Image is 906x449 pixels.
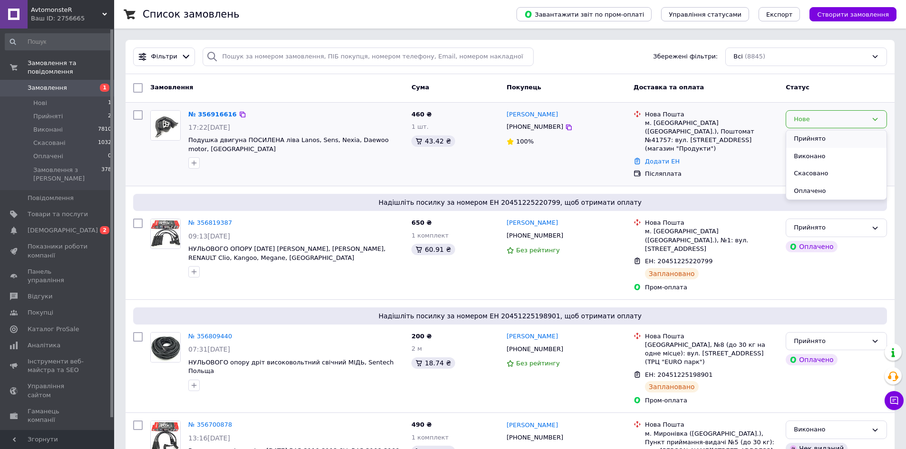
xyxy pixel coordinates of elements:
[150,110,181,141] a: Фото товару
[645,371,712,378] span: ЕН: 20451225198901
[507,123,563,130] span: [PHONE_NUMBER]
[645,268,699,279] div: Заплановано
[645,219,778,227] div: Нова Пошта
[645,381,699,392] div: Заплановано
[188,124,230,131] span: 17:22[DATE]
[101,166,111,183] span: 378
[188,434,230,442] span: 13:16[DATE]
[28,325,79,334] span: Каталог ProSale
[809,7,896,21] button: Створити замовлення
[411,219,432,226] span: 650 ₴
[516,7,652,21] button: Завантажити звіт по пром-оплаті
[516,247,560,254] span: Без рейтингу
[28,226,98,235] span: [DEMOGRAPHIC_DATA]
[411,135,455,147] div: 43.42 ₴
[645,420,778,429] div: Нова Пошта
[150,84,193,91] span: Замовлення
[151,333,180,362] img: Фото товару
[188,333,232,340] a: № 356809440
[411,84,429,91] span: Cума
[411,123,429,130] span: 1 шт.
[786,182,887,200] li: Оплачено
[143,9,239,20] h1: Список замовлень
[653,52,718,61] span: Збережені фільтри:
[150,219,181,249] a: Фото товару
[188,421,232,428] a: № 356700878
[137,311,883,321] span: Надішліть посилку за номером ЕН 20451225198901, щоб отримати оплату
[28,292,52,301] span: Відгуки
[28,308,53,317] span: Покупці
[188,136,389,153] a: Подушка двигуна ПОСИЛЕНА ліва Lanos, Sens, Nexia, Daewoo motor, [GEOGRAPHIC_DATA]
[151,219,180,248] img: Фото товару
[28,84,67,92] span: Замовлення
[28,357,88,374] span: Інструменти веб-майстра та SEO
[108,152,111,161] span: 0
[411,345,422,352] span: 2 м
[411,244,455,255] div: 60.91 ₴
[645,396,778,405] div: Пром-оплата
[33,166,101,183] span: Замовлення з [PERSON_NAME]
[28,210,88,219] span: Товари та послуги
[766,11,793,18] span: Експорт
[661,7,749,21] button: Управління статусами
[151,52,177,61] span: Фільтри
[524,10,644,19] span: Завантажити звіт по пром-оплаті
[108,99,111,107] span: 1
[507,345,563,353] span: [PHONE_NUMBER]
[745,53,765,60] span: (8845)
[150,332,181,363] a: Фото товару
[100,84,109,92] span: 1
[633,84,704,91] span: Доставка та оплата
[669,11,741,18] span: Управління статусами
[188,245,386,261] a: НУЛЬОВОГО ОПОРУ [DATE] [PERSON_NAME], [PERSON_NAME], RENAULT Clio, Kangoo, Megane, [GEOGRAPHIC_DATA]
[188,232,230,240] span: 09:13[DATE]
[28,59,114,76] span: Замовлення та повідомлення
[645,119,778,153] div: м. [GEOGRAPHIC_DATA] ([GEOGRAPHIC_DATA].), Поштомат №41757: вул. [STREET_ADDRESS] (магазин "Проду...
[507,232,563,239] span: [PHONE_NUMBER]
[794,115,867,124] div: Нове
[411,434,448,441] span: 1 комплект
[645,332,778,341] div: Нова Пошта
[100,226,109,234] span: 2
[786,354,837,365] div: Оплачено
[786,165,887,182] li: Скасовано
[645,341,778,367] div: [GEOGRAPHIC_DATA], №8 (до 30 кг на одне місце): вул. [STREET_ADDRESS] (ТРЦ "EURO парк")
[786,130,887,148] li: Прийнято
[411,232,448,239] span: 1 комплект
[759,7,800,21] button: Експорт
[28,407,88,424] span: Гаманець компанії
[188,111,237,118] a: № 356916616
[516,138,534,145] span: 100%
[137,198,883,207] span: Надішліть посилку за номером ЕН 20451225220799, щоб отримати оплату
[794,425,867,435] div: Виконано
[411,421,432,428] span: 490 ₴
[98,139,111,147] span: 1032
[786,84,809,91] span: Статус
[645,227,778,253] div: м. [GEOGRAPHIC_DATA] ([GEOGRAPHIC_DATA].), №1: вул. [STREET_ADDRESS]
[411,357,455,369] div: 18.74 ₴
[28,382,88,399] span: Управління сайтом
[794,223,867,233] div: Прийнято
[507,110,558,119] a: [PERSON_NAME]
[411,111,432,118] span: 460 ₴
[507,434,563,441] span: [PHONE_NUMBER]
[33,112,63,121] span: Прийняті
[108,112,111,121] span: 2
[786,241,837,252] div: Оплачено
[507,219,558,228] a: [PERSON_NAME]
[31,14,114,23] div: Ваш ID: 2756665
[33,139,66,147] span: Скасовані
[794,336,867,346] div: Прийнято
[645,158,680,165] a: Додати ЕН
[28,194,74,202] span: Повідомлення
[33,125,63,134] span: Виконані
[800,10,896,18] a: Створити замовлення
[507,84,541,91] span: Покупець
[645,110,778,119] div: Нова Пошта
[188,359,394,375] span: НУЛЬОВОГО опору дріт високовольтний свічний МІДЬ, Sentech Польща
[188,219,232,226] a: № 356819387
[786,148,887,165] li: Виконано
[885,391,904,410] button: Чат з покупцем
